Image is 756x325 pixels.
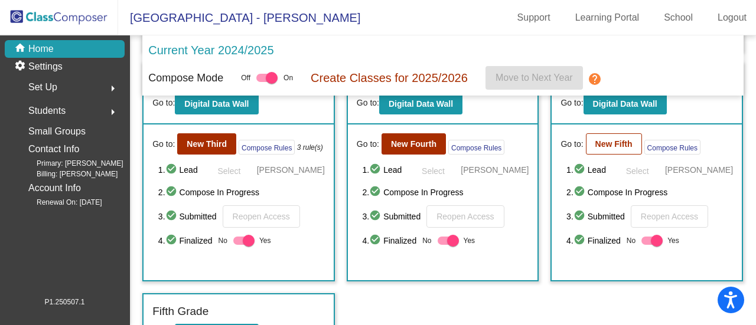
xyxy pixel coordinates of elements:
[118,8,360,27] span: [GEOGRAPHIC_DATA] - [PERSON_NAME]
[561,138,583,150] span: Go to:
[28,79,57,96] span: Set Up
[644,140,700,155] button: Compose Rules
[165,185,180,199] mat-icon: check_circle
[177,133,236,155] button: New Third
[18,158,123,169] span: Primary: [PERSON_NAME]
[217,166,240,176] span: Select
[382,133,446,155] button: New Fourth
[436,212,494,221] span: Reopen Access
[584,93,667,114] button: Digital Data Wall
[485,66,583,90] button: Move to Next Year
[593,99,657,109] b: Digital Data Wall
[14,60,28,74] mat-icon: settings
[412,160,455,179] button: Select
[496,73,573,83] span: Move to Next Year
[207,160,251,179] button: Select
[508,8,560,27] a: Support
[241,73,250,83] span: Off
[573,185,588,199] mat-icon: check_circle
[297,142,323,153] i: 3 rule(s)
[627,235,636,246] span: No
[158,209,217,224] span: 3. Submitted
[257,164,325,176] span: [PERSON_NAME]
[369,234,383,248] mat-icon: check_circle
[362,185,529,199] span: 2. Compose In Progress
[175,93,258,114] button: Digital Data Wall
[626,166,649,176] span: Select
[588,72,602,86] mat-icon: help
[28,123,86,140] p: Small Groups
[259,234,271,248] span: Yes
[448,140,504,155] button: Compose Rules
[18,197,102,208] span: Renewal On: [DATE]
[148,70,223,86] p: Compose Mode
[369,209,383,224] mat-icon: check_circle
[165,209,180,224] mat-icon: check_circle
[389,99,453,109] b: Digital Data Wall
[165,234,180,248] mat-icon: check_circle
[152,303,208,320] label: Fifth Grade
[362,209,421,224] span: 3. Submitted
[28,42,54,56] p: Home
[362,163,405,177] span: 1. Lead
[14,42,28,56] mat-icon: home
[631,205,708,228] button: Reopen Access
[106,105,120,119] mat-icon: arrow_right
[283,73,293,83] span: On
[566,234,621,248] span: 4. Finalized
[708,8,756,27] a: Logout
[561,98,583,107] span: Go to:
[379,93,462,114] button: Digital Data Wall
[566,8,649,27] a: Learning Portal
[426,205,504,228] button: Reopen Access
[357,138,379,150] span: Go to:
[422,235,431,246] span: No
[106,81,120,96] mat-icon: arrow_right
[667,234,679,248] span: Yes
[18,169,118,179] span: Billing: [PERSON_NAME]
[566,185,733,199] span: 2. Compose In Progress
[391,139,436,149] b: New Fourth
[464,234,475,248] span: Yes
[158,163,201,177] span: 1. Lead
[158,185,325,199] span: 2. Compose In Progress
[233,212,290,221] span: Reopen Access
[148,41,273,59] p: Current Year 2024/2025
[223,205,300,228] button: Reopen Access
[641,212,698,221] span: Reopen Access
[187,139,227,149] b: New Third
[461,164,529,176] span: [PERSON_NAME]
[369,163,383,177] mat-icon: check_circle
[165,163,180,177] mat-icon: check_circle
[152,98,175,107] span: Go to:
[184,99,249,109] b: Digital Data Wall
[152,138,175,150] span: Go to:
[665,164,733,176] span: [PERSON_NAME]
[595,139,633,149] b: New Fifth
[28,141,79,157] p: Contact Info
[573,163,588,177] mat-icon: check_circle
[311,69,468,87] p: Create Classes for 2025/2026
[566,163,610,177] span: 1. Lead
[239,140,295,155] button: Compose Rules
[573,234,588,248] mat-icon: check_circle
[28,180,81,196] p: Account Info
[566,209,625,224] span: 3. Submitted
[654,8,702,27] a: School
[369,185,383,199] mat-icon: check_circle
[357,98,379,107] span: Go to:
[158,234,213,248] span: 4. Finalized
[422,166,445,176] span: Select
[586,133,642,155] button: New Fifth
[615,160,659,179] button: Select
[219,235,227,246] span: No
[28,103,66,119] span: Students
[362,234,416,248] span: 4. Finalized
[573,209,588,224] mat-icon: check_circle
[28,60,63,74] p: Settings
